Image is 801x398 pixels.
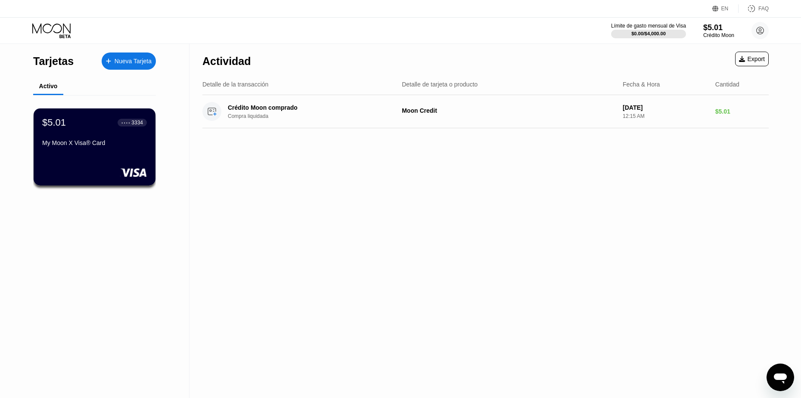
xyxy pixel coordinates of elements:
[703,23,734,38] div: $5.01Crédito Moon
[34,108,155,185] div: $5.01● ● ● ●3334My Moon X Visa® Card
[703,32,734,38] div: Crédito Moon
[39,83,58,89] div: Activo
[758,6,769,12] div: FAQ
[721,6,729,12] div: EN
[739,4,769,13] div: FAQ
[715,81,739,88] div: Cantidad
[115,58,152,65] div: Nueva Tarjeta
[623,81,660,88] div: Fecha & Hora
[202,55,251,68] div: Actividad
[102,52,156,70] div: Nueva Tarjeta
[202,81,268,88] div: Detalle de la transacción
[611,23,686,29] div: Límite de gasto mensual de Visa
[202,95,769,128] div: Crédito Moon compradoCompra liquidadaMoon Credit[DATE]12:15 AM$5.01
[33,55,74,68] div: Tarjetas
[631,31,666,36] div: $0.00 / $4,000.00
[623,113,708,119] div: 12:15 AM
[121,121,130,124] div: ● ● ● ●
[623,104,708,111] div: [DATE]
[42,139,147,146] div: My Moon X Visa® Card
[131,120,143,126] div: 3334
[228,104,389,111] div: Crédito Moon comprado
[767,364,794,391] iframe: Botón para iniciar la ventana de mensajería, conversación en curso
[715,108,769,115] div: $5.01
[735,52,769,66] div: Export
[402,81,478,88] div: Detalle de tarjeta o producto
[42,117,66,128] div: $5.01
[739,56,765,62] div: Export
[402,107,616,114] div: Moon Credit
[611,23,686,38] div: Límite de gasto mensual de Visa$0.00/$4,000.00
[703,23,734,32] div: $5.01
[712,4,739,13] div: EN
[228,113,401,119] div: Compra liquidada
